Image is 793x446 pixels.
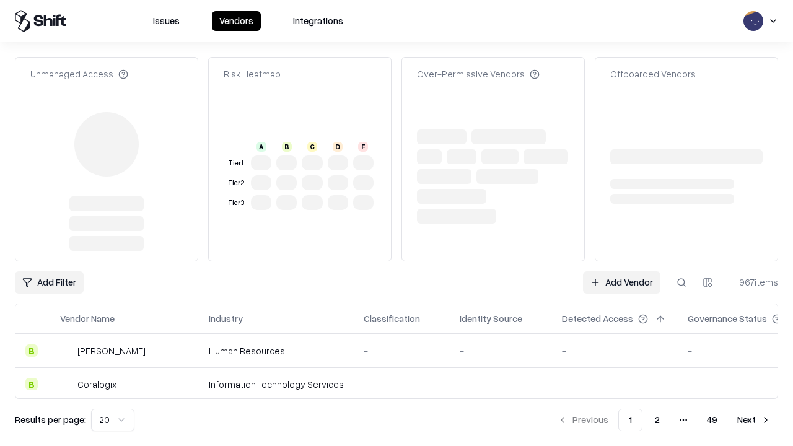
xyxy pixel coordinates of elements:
button: Issues [146,11,187,31]
div: Information Technology Services [209,378,344,391]
div: A [256,142,266,152]
div: Tier 3 [226,198,246,208]
div: Tier 1 [226,158,246,168]
div: B [25,344,38,357]
div: Classification [364,312,420,325]
div: B [25,378,38,390]
button: 2 [645,409,670,431]
button: Next [730,409,778,431]
div: - [460,344,542,357]
button: Integrations [286,11,351,31]
div: Detected Access [562,312,633,325]
div: - [562,344,668,357]
div: - [364,344,440,357]
div: Vendor Name [60,312,115,325]
button: 49 [697,409,727,431]
div: Coralogix [77,378,116,391]
div: Tier 2 [226,178,246,188]
button: 1 [618,409,642,431]
div: Over-Permissive Vendors [417,68,540,81]
div: [PERSON_NAME] [77,344,146,357]
button: Vendors [212,11,261,31]
div: D [333,142,343,152]
img: Coralogix [60,378,72,390]
div: Governance Status [688,312,767,325]
div: Offboarded Vendors [610,68,696,81]
div: Unmanaged Access [30,68,128,81]
div: Risk Heatmap [224,68,281,81]
button: Add Filter [15,271,84,294]
div: Human Resources [209,344,344,357]
div: F [358,142,368,152]
p: Results per page: [15,413,86,426]
img: Deel [60,344,72,357]
div: Identity Source [460,312,522,325]
div: - [364,378,440,391]
div: 967 items [729,276,778,289]
a: Add Vendor [583,271,660,294]
div: C [307,142,317,152]
div: - [562,378,668,391]
div: Industry [209,312,243,325]
div: B [282,142,292,152]
div: - [460,378,542,391]
nav: pagination [550,409,778,431]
